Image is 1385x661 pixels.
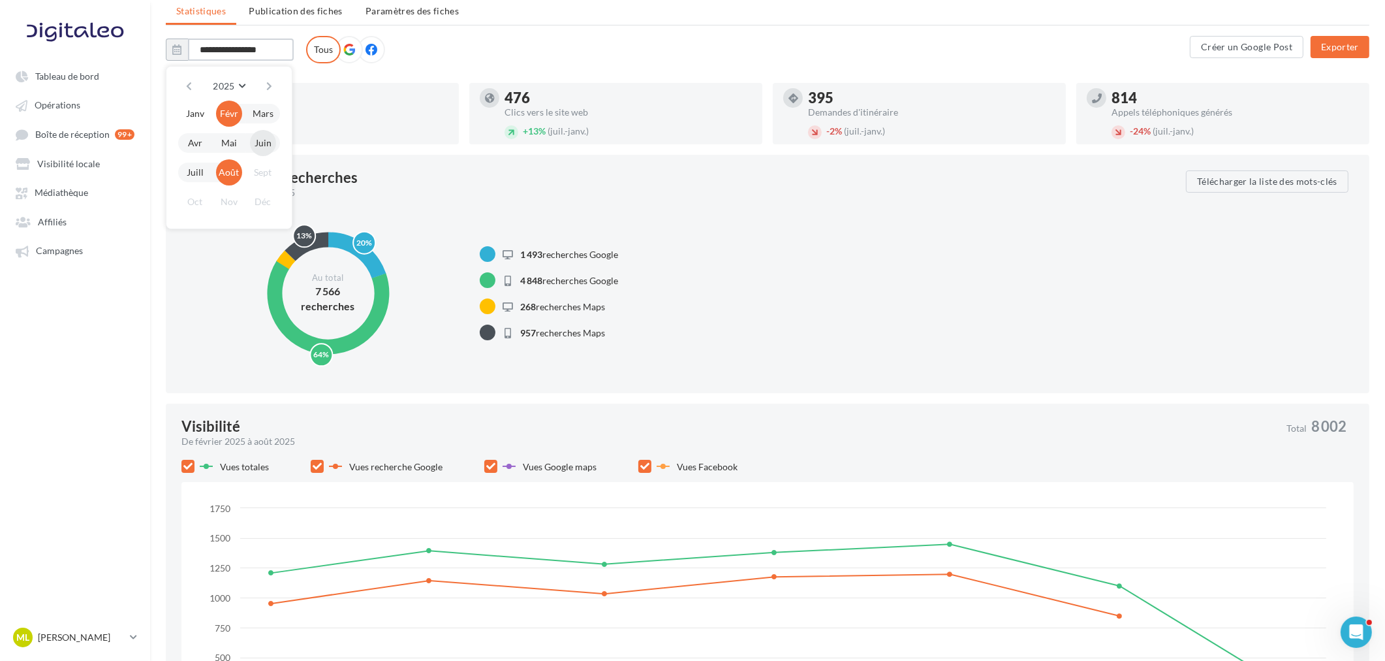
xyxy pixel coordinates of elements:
span: 1 493 [520,249,542,260]
a: ML [PERSON_NAME] [10,625,140,650]
text: 1250 [210,562,230,573]
a: Tableau de bord [8,64,142,88]
span: Vues Google maps [523,461,597,472]
button: Avr [182,130,208,156]
div: 8 002 [201,91,448,105]
button: Mars [250,101,276,127]
div: 814 [1112,91,1359,105]
div: 99+ [115,129,134,140]
button: Janv [182,101,208,127]
span: Total [1286,424,1307,433]
button: Févr [216,101,242,127]
span: Vues Facebook [677,461,738,472]
text: 1750 [210,503,230,514]
text: 1000 [210,592,230,604]
a: Boîte de réception 99+ [8,122,142,146]
div: De février 2025 à août 2025 [181,186,1175,199]
span: 2025 [213,80,234,91]
a: Opérations [8,93,142,116]
span: recherches Google [520,249,618,260]
iframe: Intercom live chat [1341,617,1372,648]
button: Août [216,159,242,185]
span: Boîte de réception [35,129,110,140]
a: Visibilité locale [8,152,142,175]
div: Appels téléphoniques générés [1112,108,1359,117]
span: Affiliés [38,216,67,227]
span: Visibilité locale [37,158,100,169]
span: ML [16,631,29,644]
span: + [523,125,528,137]
span: Médiathèque [35,187,88,199]
span: 4 848 [520,275,542,286]
div: De février 2025 à août 2025 [181,435,1276,448]
span: (juil.-janv.) [844,125,885,137]
span: 268 [520,301,536,312]
span: Vues totales [220,461,269,472]
span: Campagnes [36,246,83,257]
span: Opérations [35,100,80,111]
button: Créer un Google Post [1190,36,1303,58]
span: (juil.-janv.) [548,125,589,137]
span: Publication des fiches [249,5,343,16]
button: Déc [250,189,276,215]
a: Campagnes [8,238,142,262]
button: Juin [250,130,276,156]
span: - [1130,125,1133,137]
div: 395 [808,91,1055,105]
span: (juil.-janv.) [1153,125,1194,137]
span: 8 002 [1311,419,1346,434]
text: 750 [215,622,230,634]
a: Affiliés [8,210,142,233]
button: Exporter [1311,36,1369,58]
span: 957 [520,327,536,338]
span: 2% [826,125,842,137]
span: Vues recherche Google [349,461,443,472]
button: Télécharger la liste des mots-clés [1186,170,1348,193]
span: 24% [1130,125,1151,137]
div: Demandes d'itinéraire [808,108,1055,117]
div: Visibilité [181,419,240,434]
span: recherches Maps [520,327,605,338]
span: 13% [523,125,546,137]
span: Tableau de bord [35,71,99,82]
button: 2025 [208,77,250,95]
button: Nov [216,189,242,215]
button: Mai [216,130,242,156]
span: - [826,125,830,137]
span: Paramètres des fiches [366,5,459,16]
button: Oct [182,189,208,215]
div: Vues totales [201,108,448,117]
span: recherches Maps [520,301,605,312]
a: Médiathèque [8,180,142,204]
p: [PERSON_NAME] [38,631,125,644]
div: Clics vers le site web [505,108,752,117]
div: 476 [505,91,752,105]
text: 1500 [210,532,230,543]
label: Tous [306,36,341,63]
span: recherches Google [520,275,618,286]
button: Sept [250,159,276,185]
button: Juill [182,159,208,185]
